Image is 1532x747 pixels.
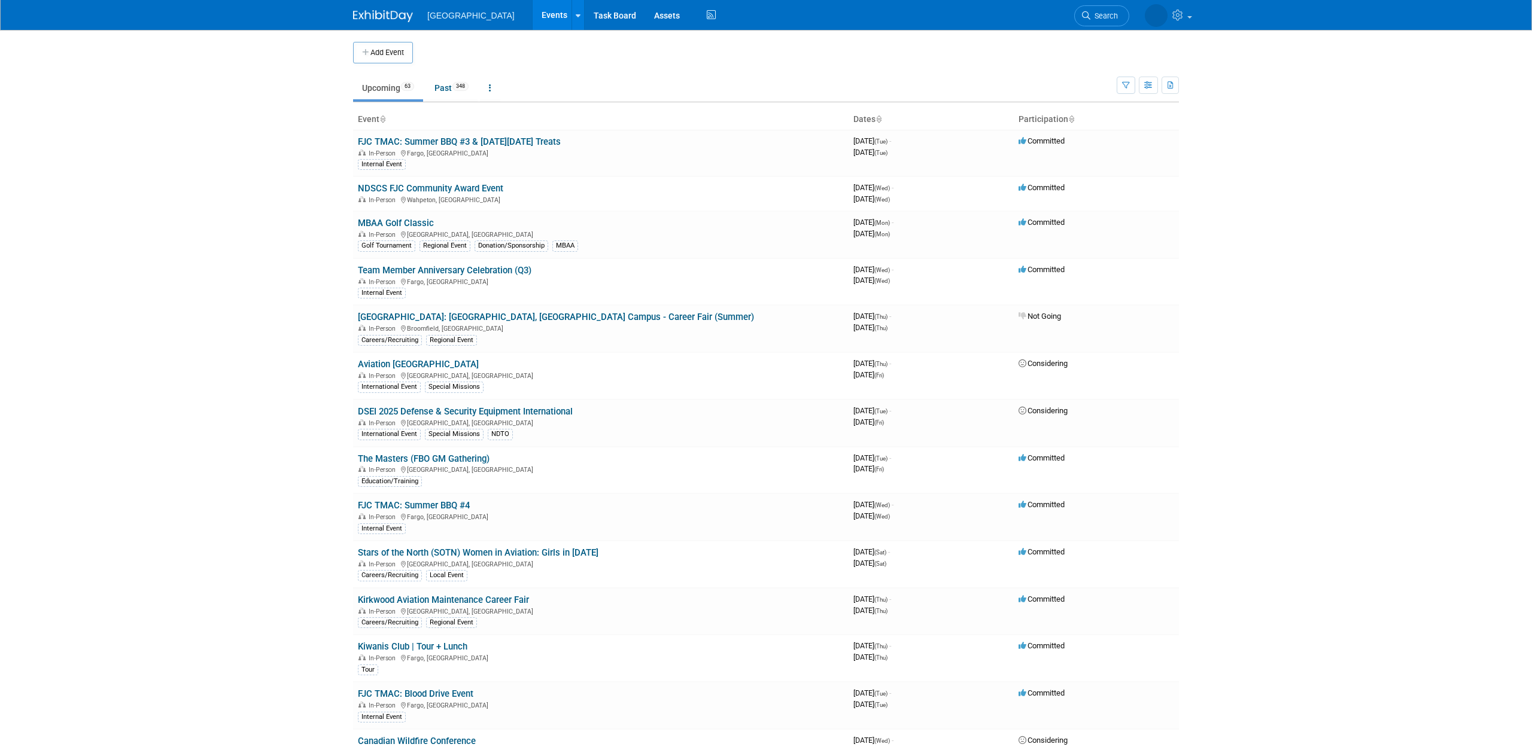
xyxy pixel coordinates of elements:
span: (Tue) [874,150,887,156]
span: - [892,736,893,745]
span: - [889,688,891,697]
span: [DATE] [853,559,886,568]
a: FJC TMAC: Blood Drive Event [358,688,473,699]
span: - [888,547,890,556]
span: In-Person [369,513,399,521]
div: [GEOGRAPHIC_DATA], [GEOGRAPHIC_DATA] [358,559,844,568]
span: (Thu) [874,325,887,331]
span: (Fri) [874,372,884,379]
span: (Tue) [874,702,887,708]
span: - [892,183,893,192]
span: - [892,500,893,509]
span: (Wed) [874,502,890,508]
div: Local Event [426,570,467,581]
span: 63 [401,82,414,91]
div: Internal Event [358,523,406,534]
div: Wahpeton, [GEOGRAPHIC_DATA] [358,194,844,204]
div: Fargo, [GEOGRAPHIC_DATA] [358,276,844,286]
span: In-Person [369,654,399,662]
span: Considering [1019,736,1068,745]
span: (Wed) [874,513,890,520]
a: Kirkwood Aviation Maintenance Career Fair [358,594,529,605]
div: MBAA [552,240,578,251]
span: [DATE] [853,688,891,697]
span: (Tue) [874,408,887,414]
img: In-Person Event [358,372,366,378]
span: Search [1090,11,1118,20]
span: [DATE] [853,511,890,520]
div: Internal Event [358,712,406,722]
span: In-Person [369,560,399,568]
a: Sort by Participation Type [1068,114,1074,124]
a: Past348 [425,77,478,99]
span: - [889,406,891,415]
a: Search [1074,5,1129,26]
span: [GEOGRAPHIC_DATA] [427,11,515,20]
span: (Wed) [874,185,890,191]
img: In-Person Event [358,702,366,708]
div: Special Missions [425,429,484,440]
span: Considering [1019,359,1068,368]
span: In-Person [369,196,399,204]
span: (Thu) [874,361,887,367]
span: (Tue) [874,455,887,462]
span: [DATE] [853,359,891,368]
div: Careers/Recruiting [358,617,422,628]
span: [DATE] [853,148,887,157]
span: [DATE] [853,500,893,509]
span: [DATE] [853,464,884,473]
div: Careers/Recruiting [358,335,422,346]
div: Broomfield, [GEOGRAPHIC_DATA] [358,323,844,333]
div: International Event [358,429,421,440]
span: (Thu) [874,596,887,603]
span: Committed [1019,136,1065,145]
span: [DATE] [853,641,891,650]
div: Education/Training [358,476,422,487]
span: In-Person [369,231,399,239]
a: Upcoming63 [353,77,423,99]
span: - [889,359,891,368]
a: Team Member Anniversary Celebration (Q3) [358,265,531,276]
div: Regional Event [426,335,477,346]
div: [GEOGRAPHIC_DATA], [GEOGRAPHIC_DATA] [358,370,844,380]
span: - [892,218,893,227]
span: Committed [1019,183,1065,192]
img: ExhibitDay [353,10,413,22]
span: [DATE] [853,736,893,745]
img: In-Person Event [358,196,366,202]
img: In-Person Event [358,278,366,284]
div: Careers/Recruiting [358,570,422,581]
span: [DATE] [853,183,893,192]
button: Add Event [353,42,413,63]
div: International Event [358,382,421,392]
span: In-Person [369,466,399,474]
span: Considering [1019,406,1068,415]
span: (Wed) [874,278,890,284]
span: [DATE] [853,594,891,603]
span: [DATE] [853,417,884,426]
span: In-Person [369,372,399,380]
img: In-Person Event [358,560,366,566]
span: [DATE] [853,276,890,285]
div: [GEOGRAPHIC_DATA], [GEOGRAPHIC_DATA] [358,229,844,239]
span: Committed [1019,453,1065,462]
a: NDSCS FJC Community Award Event [358,183,503,194]
div: Fargo, [GEOGRAPHIC_DATA] [358,511,844,521]
a: DSEI 2025 Defense & Security Equipment International [358,406,573,417]
span: Committed [1019,594,1065,603]
span: (Fri) [874,419,884,426]
div: Fargo, [GEOGRAPHIC_DATA] [358,700,844,709]
span: - [889,453,891,462]
img: In-Person Event [358,419,366,425]
a: FJC TMAC: Summer BBQ #3 & [DATE][DATE] Treats [358,136,561,147]
a: Stars of the North (SOTN) Women in Aviation: Girls in [DATE] [358,547,598,558]
span: In-Person [369,325,399,333]
a: Aviation [GEOGRAPHIC_DATA] [358,359,479,370]
div: [GEOGRAPHIC_DATA], [GEOGRAPHIC_DATA] [358,417,844,427]
span: In-Person [369,150,399,157]
span: (Wed) [874,267,890,273]
img: In-Person Event [358,654,366,660]
div: [GEOGRAPHIC_DATA], [GEOGRAPHIC_DATA] [358,464,844,474]
th: Dates [849,109,1014,130]
a: MBAA Golf Classic [358,218,434,228]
